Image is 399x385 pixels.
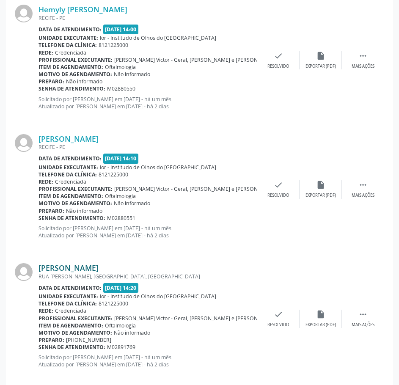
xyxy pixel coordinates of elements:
div: RECIFE - PE [39,143,257,151]
span: M02891769 [107,344,135,351]
span: Ior - Institudo de Olhos do [GEOGRAPHIC_DATA] [100,293,216,300]
img: img [15,263,33,281]
a: [PERSON_NAME] [39,134,99,143]
p: Solicitado por [PERSON_NAME] em [DATE] - há um mês Atualizado por [PERSON_NAME] em [DATE] - há 2 ... [39,354,257,368]
b: Unidade executante: [39,293,98,300]
span: 8121225000 [99,300,128,307]
b: Telefone da clínica: [39,41,97,49]
b: Profissional executante: [39,56,113,63]
i: insert_drive_file [316,180,325,190]
p: Solicitado por [PERSON_NAME] em [DATE] - há um mês Atualizado por [PERSON_NAME] em [DATE] - há 2 ... [39,225,257,239]
span: Ior - Institudo de Olhos do [GEOGRAPHIC_DATA] [100,164,216,171]
span: Oftalmologia [105,192,136,200]
span: [PERSON_NAME] Victor - Geral, [PERSON_NAME] e [PERSON_NAME] [114,315,276,322]
b: Senha de atendimento: [39,85,105,92]
b: Item de agendamento: [39,322,103,329]
span: Não informado [114,329,150,336]
span: [DATE] 14:00 [103,25,139,34]
b: Preparo: [39,336,64,344]
span: [PERSON_NAME] Victor - Geral, [PERSON_NAME] e [PERSON_NAME] [114,185,276,192]
span: Oftalmologia [105,63,136,71]
div: Exportar (PDF) [305,63,336,69]
span: [PERSON_NAME] Victor - Geral, [PERSON_NAME] e [PERSON_NAME] [114,56,276,63]
i: check [274,310,283,319]
div: Exportar (PDF) [305,322,336,328]
b: Profissional executante: [39,185,113,192]
b: Data de atendimento: [39,284,102,291]
b: Rede: [39,49,53,56]
div: Exportar (PDF) [305,192,336,198]
b: Rede: [39,307,53,314]
i:  [358,51,368,60]
i: insert_drive_file [316,310,325,319]
span: 8121225000 [99,41,128,49]
div: Resolvido [267,192,289,198]
div: Mais ações [352,63,374,69]
i:  [358,180,368,190]
span: Ior - Institudo de Olhos do [GEOGRAPHIC_DATA] [100,34,216,41]
span: Credenciada [55,307,86,314]
b: Motivo de agendamento: [39,71,112,78]
b: Data de atendimento: [39,155,102,162]
span: Não informado [66,207,102,214]
i: insert_drive_file [316,51,325,60]
span: 8121225000 [99,171,128,178]
b: Senha de atendimento: [39,344,105,351]
img: img [15,5,33,22]
span: [PHONE_NUMBER] [66,336,111,344]
div: RECIFE - PE [39,14,257,22]
a: [PERSON_NAME] [39,263,99,272]
b: Motivo de agendamento: [39,329,112,336]
span: Oftalmologia [105,322,136,329]
div: Resolvido [267,322,289,328]
span: Credenciada [55,178,86,185]
b: Rede: [39,178,53,185]
p: Solicitado por [PERSON_NAME] em [DATE] - há um mês Atualizado por [PERSON_NAME] em [DATE] - há 2 ... [39,96,257,110]
b: Data de atendimento: [39,26,102,33]
img: img [15,134,33,152]
span: Não informado [114,71,150,78]
b: Item de agendamento: [39,192,103,200]
i: check [274,51,283,60]
span: Credenciada [55,49,86,56]
b: Telefone da clínica: [39,171,97,178]
span: Não informado [114,200,150,207]
b: Item de agendamento: [39,63,103,71]
div: Mais ações [352,192,374,198]
b: Unidade executante: [39,34,98,41]
span: [DATE] 14:10 [103,154,139,163]
div: Resolvido [267,63,289,69]
b: Preparo: [39,78,64,85]
div: RUA [PERSON_NAME], [GEOGRAPHIC_DATA], [GEOGRAPHIC_DATA] [39,273,257,280]
b: Senha de atendimento: [39,214,105,222]
i:  [358,310,368,319]
a: Hemyly [PERSON_NAME] [39,5,127,14]
span: Não informado [66,78,102,85]
span: M02880550 [107,85,135,92]
div: Mais ações [352,322,374,328]
b: Telefone da clínica: [39,300,97,307]
b: Preparo: [39,207,64,214]
span: M02880551 [107,214,135,222]
i: check [274,180,283,190]
span: [DATE] 14:20 [103,283,139,293]
b: Motivo de agendamento: [39,200,112,207]
b: Profissional executante: [39,315,113,322]
b: Unidade executante: [39,164,98,171]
